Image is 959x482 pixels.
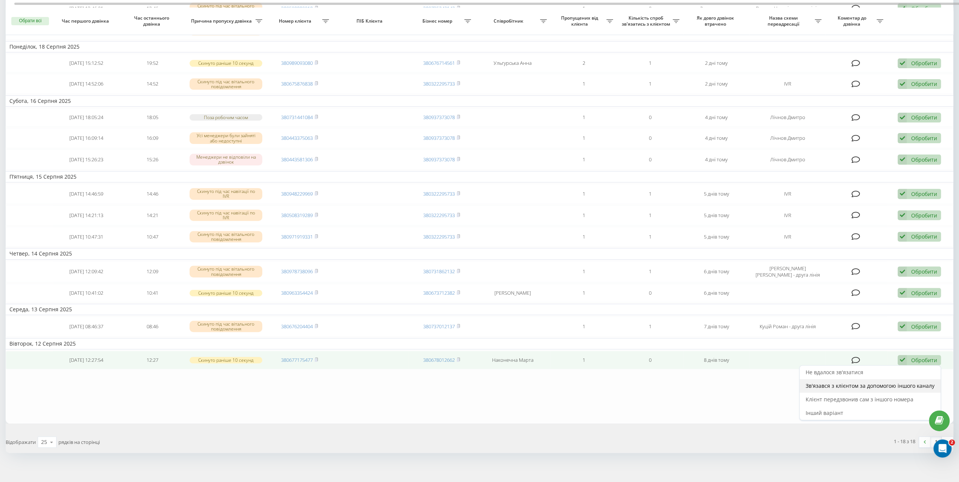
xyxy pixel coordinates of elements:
[190,154,262,165] div: Менеджери не відповіли на дзвінок
[281,156,313,163] a: 380443581306
[119,74,186,94] td: 14:52
[911,233,937,240] div: Обробити
[551,108,617,127] td: 1
[190,18,255,24] span: Причина пропуску дзвінка
[683,108,749,127] td: 4 дні тому
[551,184,617,204] td: 1
[683,54,749,72] td: 2 дні тому
[749,108,825,127] td: Лічнов Дмитро
[423,60,455,66] a: 380676714561
[423,80,455,87] a: 380322295733
[551,74,617,94] td: 1
[621,15,673,27] span: Кількість спроб зв'язатись з клієнтом
[53,108,119,127] td: [DATE] 18:05:24
[683,284,749,302] td: 6 днів тому
[119,184,186,204] td: 14:46
[551,351,617,369] td: 1
[190,321,262,332] div: Скинуто під час вітального повідомлення
[6,95,953,107] td: Субота, 16 Серпня 2025
[119,317,186,337] td: 08:46
[190,60,262,66] div: Скинуто раніше 10 секунд
[423,156,455,163] a: 380937373078
[617,108,683,127] td: 0
[119,128,186,148] td: 16:09
[6,248,953,259] td: Четвер, 14 Серпня 2025
[806,409,843,416] span: Інший варіант
[53,128,119,148] td: [DATE] 16:09:14
[423,323,455,330] a: 380737012137
[683,205,749,225] td: 5 днів тому
[930,437,942,447] a: 1
[53,74,119,94] td: [DATE] 14:52:06
[829,15,876,27] span: Коментар до дзвінка
[53,54,119,72] td: [DATE] 15:12:52
[190,114,262,121] div: Поза робочим часом
[6,304,953,315] td: Середа, 13 Серпня 2025
[617,317,683,337] td: 1
[749,150,825,170] td: Лічнов Дмитро
[617,284,683,302] td: 0
[911,268,937,275] div: Обробити
[53,150,119,170] td: [DATE] 15:26:23
[190,290,262,296] div: Скинуто раніше 10 секунд
[190,132,262,144] div: Усі менеджери були зайняті або недоступні
[281,60,313,66] a: 380989093080
[806,369,863,376] span: Не вдалося зв'язатися
[479,18,540,24] span: Співробітник
[551,317,617,337] td: 1
[749,261,825,282] td: [PERSON_NAME] [PERSON_NAME] - друга лінія
[11,17,49,25] button: Обрати всі
[911,212,937,219] div: Обробити
[53,284,119,302] td: [DATE] 10:41:02
[281,114,313,121] a: 380731441084
[911,190,937,197] div: Обробити
[753,15,815,27] span: Назва схеми переадресації
[281,357,313,363] a: 380677175477
[894,438,915,445] div: 1 - 18 з 18
[281,80,313,87] a: 380675876838
[423,289,455,296] a: 380673712382
[119,227,186,247] td: 10:47
[119,284,186,302] td: 10:41
[119,108,186,127] td: 18:05
[749,205,825,225] td: IVR
[683,227,749,247] td: 5 днів тому
[53,227,119,247] td: [DATE] 10:47:31
[53,261,119,282] td: [DATE] 12:09:42
[617,128,683,148] td: 0
[911,156,937,163] div: Обробити
[53,351,119,369] td: [DATE] 12:27:54
[683,128,749,148] td: 4 дні тому
[412,18,464,24] span: Бізнес номер
[617,351,683,369] td: 0
[53,205,119,225] td: [DATE] 14:21:13
[423,114,455,121] a: 380937373078
[53,184,119,204] td: [DATE] 14:46:59
[551,227,617,247] td: 1
[683,351,749,369] td: 8 днів тому
[475,54,551,72] td: Ульгурська Анна
[551,128,617,148] td: 1
[423,190,455,197] a: 380322295733
[281,268,313,275] a: 380978738096
[683,317,749,337] td: 7 днів тому
[617,184,683,204] td: 1
[475,284,551,302] td: [PERSON_NAME]
[119,150,186,170] td: 15:26
[806,382,935,389] span: Зв'язався з клієнтом за допомогою іншого каналу
[6,171,953,182] td: П’ятниця, 15 Серпня 2025
[126,15,179,27] span: Час останнього дзвінка
[551,54,617,72] td: 2
[683,74,749,94] td: 2 дні тому
[911,357,937,364] div: Обробити
[749,227,825,247] td: IVR
[190,188,262,199] div: Скинуто під час навігації по IVR
[281,289,313,296] a: 380963354424
[551,150,617,170] td: 1
[190,78,262,90] div: Скинуто під час вітального повідомлення
[749,317,825,337] td: Куцій Роман - друга лінія
[423,135,455,141] a: 380937373078
[190,266,262,277] div: Скинуто під час вітального повідомлення
[190,231,262,242] div: Скинуто під час вітального повідомлення
[690,15,743,27] span: Як довго дзвінок втрачено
